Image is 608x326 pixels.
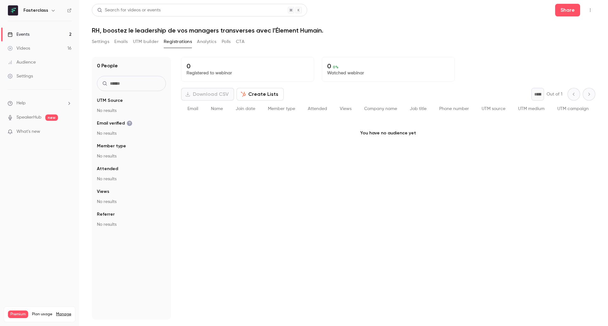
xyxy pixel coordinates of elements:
[97,120,132,126] span: Email verified
[97,153,166,159] p: No results
[8,45,30,52] div: Videos
[114,37,128,47] button: Emails
[16,128,40,135] span: What's new
[8,5,18,15] img: Fasterclass
[97,176,166,182] p: No results
[211,107,223,111] span: Name
[97,221,166,228] p: No results
[327,62,449,70] p: 0
[97,62,118,70] h1: 0 People
[197,37,217,47] button: Analytics
[8,100,72,107] li: help-dropdown-opener
[187,70,309,76] p: Registered to webinar
[439,107,469,111] span: Phone number
[97,199,166,205] p: No results
[410,107,427,111] span: Job title
[333,65,339,69] span: 0 %
[45,114,58,121] span: new
[16,114,41,121] a: SpeakerHub
[133,37,159,47] button: UTM builder
[8,73,33,79] div: Settings
[97,166,118,172] span: Attended
[8,59,36,65] div: Audience
[364,107,397,111] span: Company name
[236,107,255,111] span: Join date
[64,129,72,135] iframe: Noticeable Trigger
[97,7,161,14] div: Search for videos or events
[518,107,545,111] span: UTM medium
[181,117,595,149] p: You have no audience yet
[222,37,231,47] button: Polls
[340,107,351,111] span: Views
[97,211,115,218] span: Referrer
[236,37,244,47] button: CTA
[97,97,166,228] section: facet-groups
[164,37,192,47] button: Registrations
[92,37,109,47] button: Settings
[97,97,123,104] span: UTM Source
[555,4,580,16] button: Share
[56,312,71,317] a: Manage
[97,143,126,149] span: Member type
[16,100,26,107] span: Help
[327,70,449,76] p: Watched webinar
[557,107,589,111] span: UTM campaign
[187,107,198,111] span: Email
[97,188,109,195] span: Views
[237,88,284,101] button: Create Lists
[92,27,595,34] h1: RH, boostez le leadership de vos managers transverses avec l’Élement Humain.
[268,107,295,111] span: Member type
[8,311,28,318] span: Premium
[482,107,505,111] span: UTM source
[547,91,562,97] p: Out of 1
[32,312,52,317] span: Plan usage
[23,7,48,14] h6: Fasterclass
[187,62,309,70] p: 0
[308,107,327,111] span: Attended
[97,108,166,114] p: No results
[97,130,166,137] p: No results
[8,31,29,38] div: Events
